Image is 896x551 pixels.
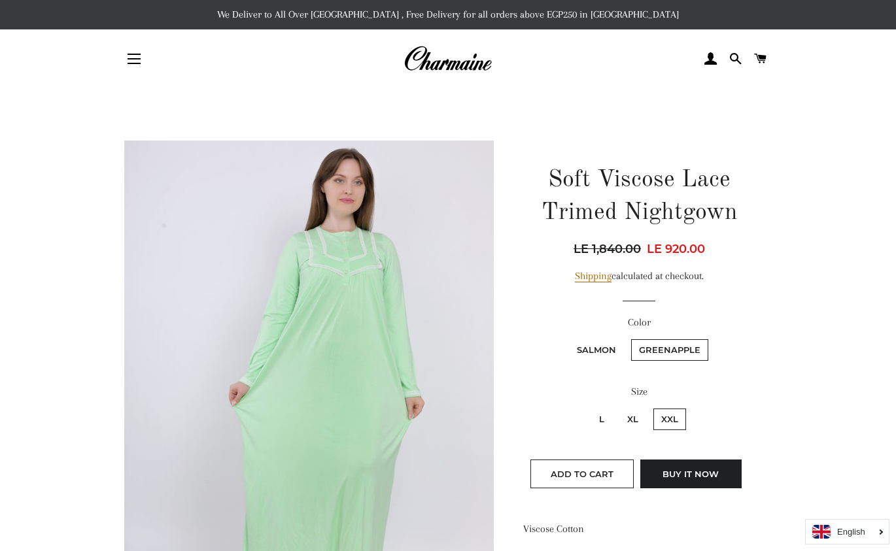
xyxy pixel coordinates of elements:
div: calculated at checkout. [523,268,755,284]
button: Buy it now [640,459,742,488]
label: XXL [653,409,686,430]
label: GreenApple [631,339,708,361]
a: Shipping [575,270,612,282]
a: English [812,525,882,539]
label: Salmon [569,339,624,361]
i: English [837,527,865,536]
span: Add to Cart [551,469,613,479]
img: Charmaine Egypt [404,44,492,73]
label: Color [523,314,755,331]
span: LE 920.00 [647,242,705,256]
button: Add to Cart [530,459,634,488]
p: Viscose Cotton [523,521,755,537]
label: Size [523,384,755,400]
h1: Soft Viscose Lace Trimed Nightgown [523,164,755,230]
label: XL [619,409,646,430]
span: LE 1,840.00 [574,240,644,258]
label: L [591,409,612,430]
